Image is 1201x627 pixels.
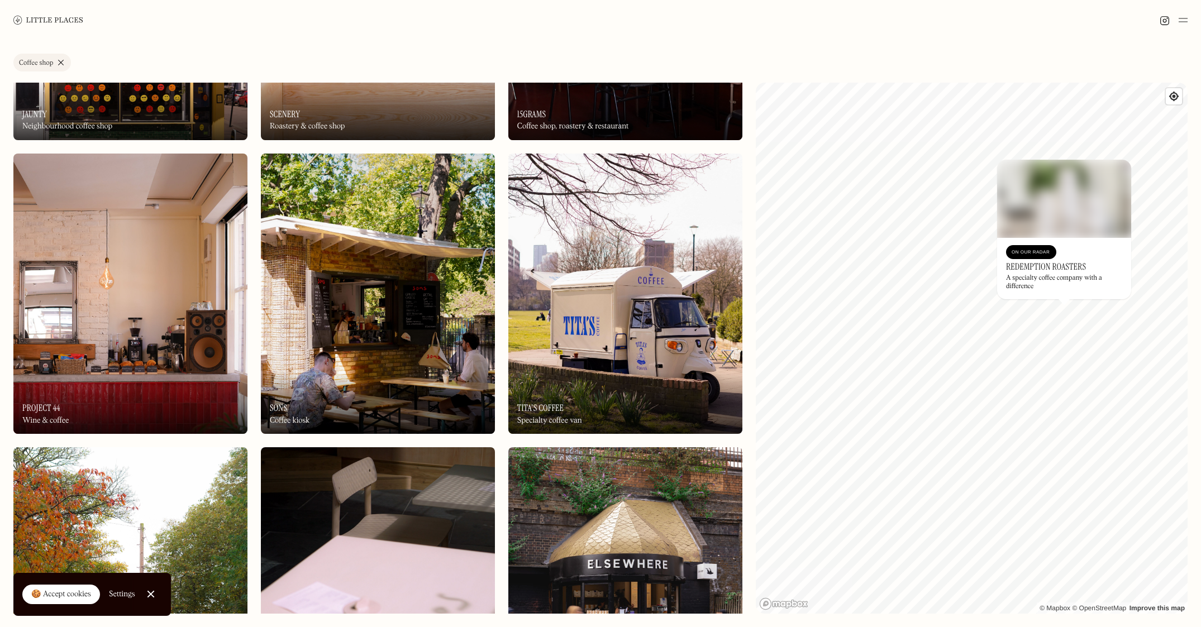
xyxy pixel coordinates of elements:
div: Neighbourhood coffee shop [22,122,112,131]
div: Coffee shop, roastery & restaurant [517,122,629,131]
div: Coffee kiosk [270,416,309,425]
h3: Project 44 [22,403,60,413]
img: Tita's Coffee [508,154,742,434]
div: A specialty coffee company with a difference [1006,274,1122,290]
div: Specialty coffee van [517,416,582,425]
h3: Scenery [270,109,300,119]
div: 🍪 Accept cookies [31,589,91,600]
a: Tita's CoffeeTita's CoffeeTita's CoffeeSpecialty coffee van [508,154,742,434]
div: Wine & coffee [22,416,69,425]
div: Roastery & coffee shop [270,122,345,131]
div: Close Cookie Popup [150,594,151,595]
button: Find my location [1166,88,1182,104]
a: OpenStreetMap [1072,604,1126,612]
img: Sons [261,154,495,434]
a: SonsSonsSonsCoffee kiosk [261,154,495,434]
h3: Sons [270,403,287,413]
img: Project 44 [13,154,247,434]
a: Coffee shop [13,54,71,71]
div: Coffee shop [19,60,53,66]
a: Settings [109,582,135,607]
canvas: Map [756,83,1188,614]
div: Settings [109,590,135,598]
a: Project 44Project 44Project 44Wine & coffee [13,154,247,434]
a: 🍪 Accept cookies [22,585,100,605]
h3: Tita's Coffee [517,403,564,413]
h3: 15grams [517,109,546,119]
a: Mapbox homepage [759,597,808,610]
a: Redemption RoastersRedemption RoastersOn Our RadarRedemption RoastersA specialty coffee company w... [997,160,1131,299]
img: Redemption Roasters [997,160,1131,238]
div: On Our Radar [1012,247,1051,258]
a: Close Cookie Popup [140,583,162,605]
a: Mapbox [1040,604,1070,612]
a: Improve this map [1129,604,1185,612]
h3: Redemption Roasters [1006,261,1086,272]
h3: Jaunty [22,109,47,119]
